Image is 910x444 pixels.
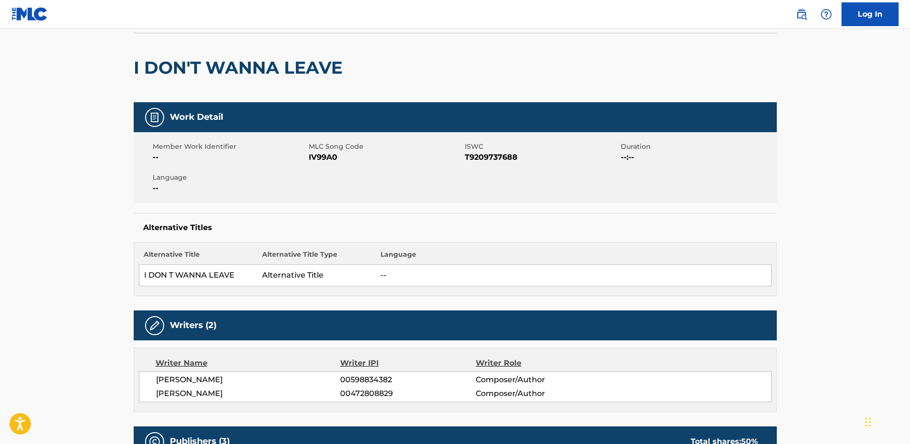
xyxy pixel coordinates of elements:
span: -- [153,152,306,163]
img: help [821,9,832,20]
span: -- [153,183,306,194]
h5: Work Detail [170,112,223,123]
div: Drag [865,408,871,436]
span: [PERSON_NAME] [156,374,341,386]
span: --:-- [621,152,774,163]
th: Alternative Title Type [257,250,376,265]
img: Writers [149,320,160,331]
a: Public Search [792,5,811,24]
span: ISWC [465,142,618,152]
span: Composer/Author [476,388,599,399]
h5: Writers (2) [170,320,216,331]
span: Composer/Author [476,374,599,386]
th: Alternative Title [139,250,257,265]
img: search [796,9,807,20]
h5: Alternative Titles [143,223,767,232]
div: Writer Role [476,357,599,369]
div: Writer IPI [340,357,476,369]
th: Language [376,250,771,265]
h2: I DON'T WANNA LEAVE [134,57,347,78]
span: Duration [621,142,774,152]
span: T9209737688 [465,152,618,163]
span: IV99A0 [309,152,462,163]
span: 00472808829 [340,388,475,399]
img: MLC Logo [11,7,48,21]
span: [PERSON_NAME] [156,388,341,399]
span: 00598834382 [340,374,475,386]
iframe: Chat Widget [862,398,910,444]
div: Help [817,5,836,24]
img: Work Detail [149,112,160,123]
td: -- [376,265,771,286]
div: Writer Name [156,357,341,369]
td: Alternative Title [257,265,376,286]
td: I DON T WANNA LEAVE [139,265,257,286]
a: Log In [842,2,899,26]
span: Member Work Identifier [153,142,306,152]
span: MLC Song Code [309,142,462,152]
span: Language [153,173,306,183]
